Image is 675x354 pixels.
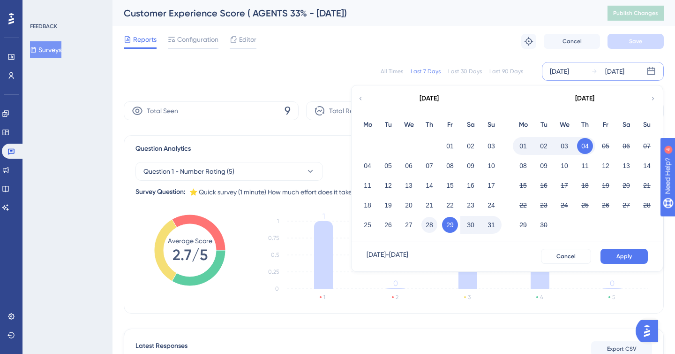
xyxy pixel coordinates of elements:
[639,197,655,213] button: 28
[556,138,572,154] button: 03
[612,294,615,300] text: 5
[168,237,212,245] tspan: Average Score
[463,138,479,154] button: 02
[618,177,634,193] button: 20
[442,158,458,174] button: 08
[607,34,664,49] button: Save
[401,197,417,213] button: 20
[639,158,655,174] button: 14
[329,105,377,116] span: Total Responses
[380,217,396,233] button: 26
[133,34,157,45] span: Reports
[515,138,531,154] button: 01
[357,119,378,131] div: Mo
[595,119,616,131] div: Fr
[393,279,398,288] tspan: 0
[177,34,218,45] span: Configuration
[554,119,575,131] div: We
[421,177,437,193] button: 14
[448,68,482,75] div: Last 30 Days
[550,66,569,77] div: [DATE]
[562,38,582,45] span: Cancel
[577,177,593,193] button: 18
[536,197,552,213] button: 23
[285,103,291,118] span: 9
[147,105,178,116] span: Total Seen
[577,197,593,213] button: 25
[189,186,474,198] span: ⭐️ Quick survey (1 minute) How much effort does it take to complete your main tasks in Hubtype?
[483,197,499,213] button: 24
[360,197,375,213] button: 18
[380,197,396,213] button: 19
[598,138,614,154] button: 05
[65,5,68,12] div: 4
[421,158,437,174] button: 07
[536,158,552,174] button: 09
[483,138,499,154] button: 03
[536,177,552,193] button: 16
[401,158,417,174] button: 06
[629,38,642,45] span: Save
[515,197,531,213] button: 22
[463,217,479,233] button: 30
[360,177,375,193] button: 11
[616,253,632,260] span: Apply
[639,177,655,193] button: 21
[556,158,572,174] button: 10
[398,119,419,131] div: We
[483,217,499,233] button: 31
[367,249,408,264] div: [DATE] - [DATE]
[556,197,572,213] button: 24
[483,158,499,174] button: 10
[618,158,634,174] button: 13
[268,269,279,275] tspan: 0.25
[463,177,479,193] button: 16
[536,138,552,154] button: 02
[360,158,375,174] button: 04
[271,252,279,258] tspan: 0.5
[556,177,572,193] button: 17
[135,143,191,154] span: Question Analytics
[442,177,458,193] button: 15
[515,177,531,193] button: 15
[536,217,552,233] button: 30
[618,197,634,213] button: 27
[598,177,614,193] button: 19
[381,68,403,75] div: All Times
[598,197,614,213] button: 26
[135,162,323,181] button: Question 1 - Number Rating (5)
[421,217,437,233] button: 28
[577,138,593,154] button: 04
[513,119,533,131] div: Mo
[143,166,234,177] span: Question 1 - Number Rating (5)
[598,158,614,174] button: 12
[322,212,325,221] tspan: 1
[515,217,531,233] button: 29
[637,119,657,131] div: Su
[544,34,600,49] button: Cancel
[22,2,59,14] span: Need Help?
[618,138,634,154] button: 06
[607,6,664,21] button: Publish Changes
[600,249,648,264] button: Apply
[481,119,502,131] div: Su
[380,177,396,193] button: 12
[636,317,664,345] iframe: UserGuiding AI Assistant Launcher
[605,66,624,77] div: [DATE]
[401,177,417,193] button: 13
[323,294,325,300] text: 1
[420,93,439,104] div: [DATE]
[483,177,499,193] button: 17
[610,279,615,288] tspan: 0
[463,197,479,213] button: 23
[515,158,531,174] button: 08
[607,345,637,353] span: Export CSV
[275,285,279,292] tspan: 0
[616,119,637,131] div: Sa
[30,41,61,58] button: Surveys
[577,158,593,174] button: 11
[460,119,481,131] div: Sa
[378,119,398,131] div: Tu
[463,158,479,174] button: 09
